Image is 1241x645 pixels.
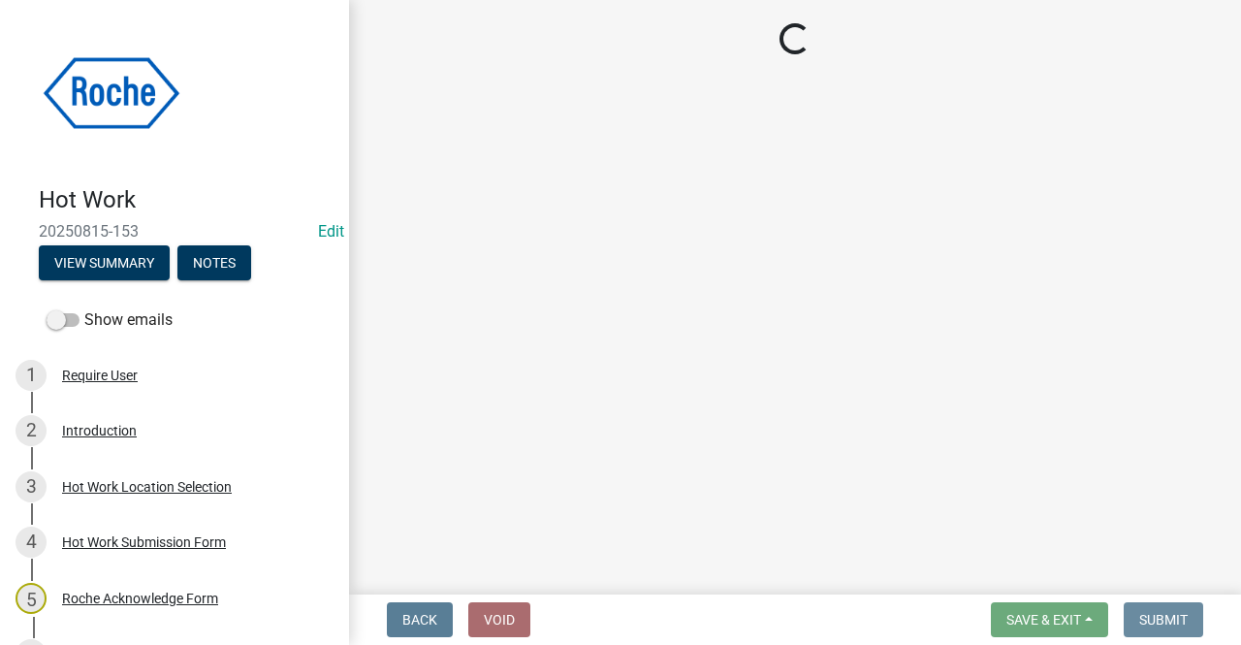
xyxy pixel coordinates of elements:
h4: Hot Work [39,186,334,214]
wm-modal-confirm: Notes [177,256,251,272]
img: Roche [39,20,184,166]
span: Save & Exit [1006,612,1081,628]
div: Require User [62,369,138,382]
div: 1 [16,360,47,391]
div: Introduction [62,424,137,437]
wm-modal-confirm: Edit Application Number [318,222,344,241]
label: Show emails [47,308,173,332]
span: Submit [1139,612,1188,628]
div: Hot Work Submission Form [62,535,226,549]
wm-modal-confirm: Summary [39,256,170,272]
div: 2 [16,415,47,446]
button: View Summary [39,245,170,280]
button: Notes [177,245,251,280]
button: Submit [1124,602,1203,637]
button: Save & Exit [991,602,1108,637]
span: 20250815-153 [39,222,310,241]
div: 3 [16,471,47,502]
button: Back [387,602,453,637]
div: 4 [16,527,47,558]
a: Edit [318,222,344,241]
div: Roche Acknowledge Form [62,592,218,605]
div: 5 [16,583,47,614]
span: Back [402,612,437,628]
div: Hot Work Location Selection [62,480,232,494]
button: Void [468,602,530,637]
